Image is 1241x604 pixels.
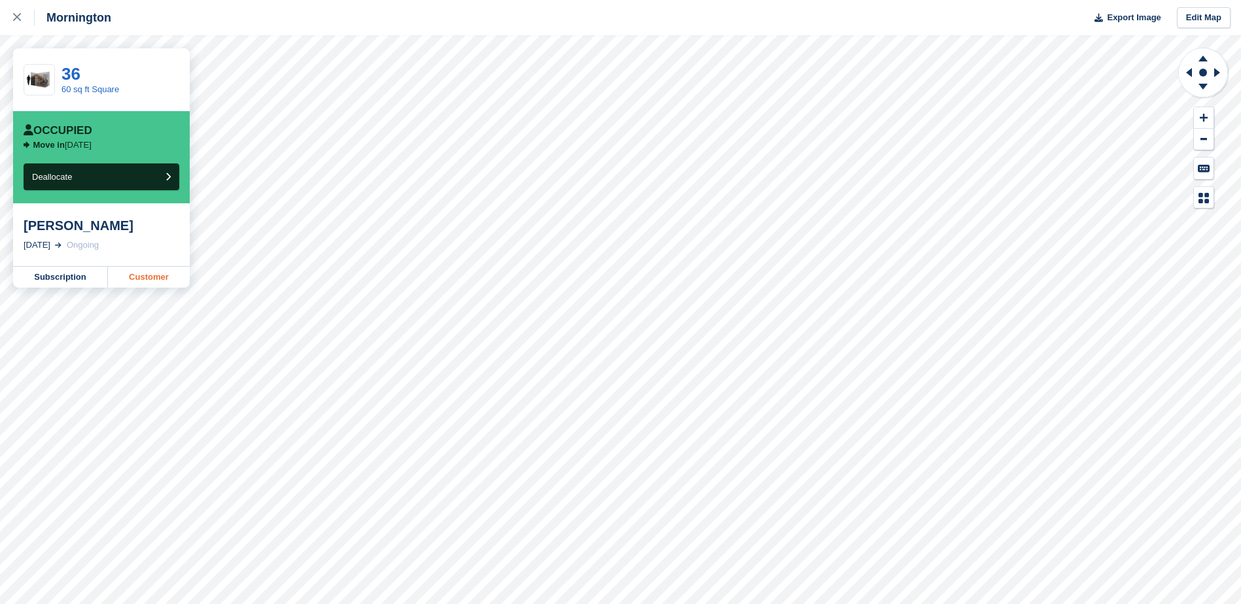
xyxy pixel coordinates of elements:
[24,141,30,148] img: arrow-right-icn-b7405d978ebc5dd23a37342a16e90eae327d2fa7eb118925c1a0851fb5534208.svg
[13,267,108,288] a: Subscription
[24,163,179,190] button: Deallocate
[24,124,92,137] div: Occupied
[1177,7,1231,29] a: Edit Map
[1194,129,1214,150] button: Zoom Out
[35,10,111,25] div: Mornington
[24,69,54,92] img: 60-sqft-unit.jpg
[24,239,50,252] div: [DATE]
[1194,187,1214,209] button: Map Legend
[67,239,99,252] div: Ongoing
[33,140,65,150] span: Move in
[1194,158,1214,179] button: Keyboard Shortcuts
[33,140,92,150] p: [DATE]
[1107,11,1161,24] span: Export Image
[55,243,61,248] img: arrow-right-light-icn-cde0832a797a2874e46488d9cf13f60e5c3a73dbe684e267c42b8395dfbc2abf.svg
[61,84,119,94] a: 60 sq ft Square
[32,172,72,182] span: Deallocate
[61,64,80,84] a: 36
[1194,107,1214,129] button: Zoom In
[1087,7,1161,29] button: Export Image
[24,218,179,233] div: [PERSON_NAME]
[108,267,190,288] a: Customer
